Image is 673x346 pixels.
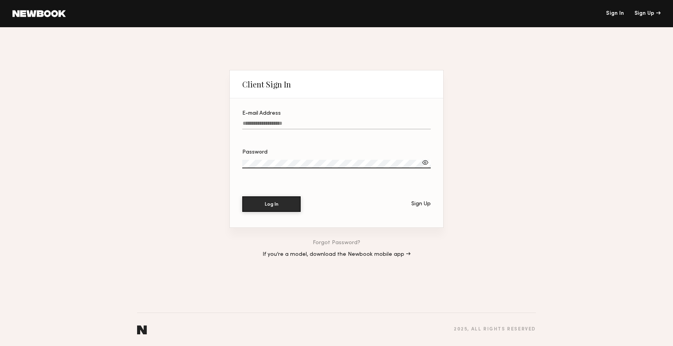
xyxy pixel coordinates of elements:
[411,201,431,207] div: Sign Up
[242,196,301,212] button: Log In
[634,11,661,16] div: Sign Up
[242,160,431,168] input: Password
[313,240,360,246] a: Forgot Password?
[242,150,431,155] div: Password
[263,252,410,257] a: If you’re a model, download the Newbook mobile app →
[454,327,536,332] div: 2025 , all rights reserved
[606,11,624,16] a: Sign In
[242,111,431,116] div: E-mail Address
[242,121,431,129] input: E-mail Address
[242,80,291,89] div: Client Sign In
